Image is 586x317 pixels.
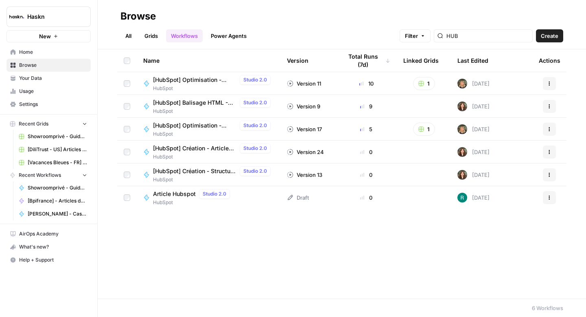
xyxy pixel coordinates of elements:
div: Browse [120,10,156,23]
div: 10 [342,79,390,88]
span: [Bpifrance] - Articles de blog - Thématique - Startups - Article [28,197,87,205]
button: Workspace: Haskn [7,7,91,27]
button: New [7,30,91,42]
span: [HubSpot] Balisage HTML - Articles de blog [153,99,236,107]
div: Version 13 [287,171,322,179]
img: wbc4lf7e8no3nva14b2bd9f41fnh [457,101,467,111]
span: Usage [19,88,87,95]
div: [DATE] [457,79,490,88]
span: Showroomprivé - Guide d'achat de 800 mots [28,184,87,192]
button: Create [536,29,563,42]
span: Studio 2.0 [243,167,267,175]
a: Usage [7,85,91,98]
div: [DATE] [457,101,490,111]
span: [HubSpot] Création - Articles de blog [153,144,236,152]
div: Linked Grids [403,49,439,72]
a: All [120,29,136,42]
a: [PERSON_NAME] - Cas pratique final [15,207,91,220]
button: Recent Workflows [7,169,91,181]
a: Article HubspotStudio 2.0HubSpot [143,189,274,206]
div: 0 [342,148,390,156]
span: HubSpot [153,153,274,161]
div: Version 24 [287,148,324,156]
a: Home [7,46,91,59]
a: AirOps Academy [7,227,91,240]
a: Settings [7,98,91,111]
a: Showroomprivé - Guide d'achat de 800 mots Grid [15,130,91,143]
div: Version [287,49,308,72]
span: Studio 2.0 [243,122,267,129]
a: [HubSpot] Balisage HTML - Articles de blogStudio 2.0HubSpot [143,98,274,115]
img: wbc4lf7e8no3nva14b2bd9f41fnh [457,147,467,157]
button: Filter [400,29,431,42]
div: 0 [342,194,390,202]
input: Search [446,32,529,40]
a: Showroomprivé - Guide d'achat de 800 mots [15,181,91,194]
span: Browse [19,62,87,69]
span: HubSpot [153,199,233,206]
button: 1 [413,123,435,136]
img: h9gd71hp6hsiuowj6e1iizoa5xpa [457,193,467,203]
span: Help + Support [19,256,87,264]
img: wbc4lf7e8no3nva14b2bd9f41fnh [457,170,467,180]
div: 5 [342,125,390,133]
span: Filter [405,32,418,40]
span: Recent Workflows [19,172,61,179]
a: Browse [7,59,91,72]
span: Article Hubspot [153,190,196,198]
span: HubSpot [153,85,274,92]
span: Studio 2.0 [243,145,267,152]
div: [DATE] [457,170,490,180]
span: Your Data [19,75,87,82]
span: HubSpot [153,130,274,138]
span: [HubSpot] Optimisation - Articles de blog [153,121,236,130]
span: Settings [19,101,87,108]
a: Your Data [7,72,91,85]
div: Actions [539,49,560,72]
span: [HubSpot] Création - Structure détaillée articles de blog [153,167,236,175]
a: Grids [140,29,163,42]
span: [Vacances Bleues - FR] Pages refonte sites hôtels - [GEOGRAPHIC_DATA] [28,159,87,166]
div: 6 Workflows [532,304,563,312]
a: [Vacances Bleues - FR] Pages refonte sites hôtels - [GEOGRAPHIC_DATA] [15,156,91,169]
span: Studio 2.0 [243,99,267,106]
img: ziyu4k121h9vid6fczkx3ylgkuqx [457,79,467,88]
a: Power Agents [206,29,251,42]
span: HubSpot [153,176,274,183]
span: HubSpot [153,108,274,115]
span: [DiliTrust - US] Articles de blog 700-1000 mots Grid [28,146,87,153]
span: Home [19,48,87,56]
a: Workflows [166,29,203,42]
a: [HubSpot] Optimisation - Articles de blogStudio 2.0HubSpot [143,121,274,138]
a: [HubSpot] Optimisation - Articles de blog + outilsStudio 2.0HubSpot [143,75,274,92]
div: Total Runs (7d) [342,49,390,72]
span: Haskn [27,13,77,21]
div: [DATE] [457,124,490,134]
span: AirOps Academy [19,230,87,238]
span: Studio 2.0 [243,76,267,84]
button: Help + Support [7,253,91,266]
div: Version 17 [287,125,322,133]
div: [DATE] [457,147,490,157]
span: Recent Grids [19,120,48,128]
button: Recent Grids [7,118,91,130]
div: Draft [287,194,309,202]
div: 0 [342,171,390,179]
a: [HubSpot] Création - Structure détaillée articles de blogStudio 2.0HubSpot [143,166,274,183]
span: Studio 2.0 [203,190,226,198]
div: Name [143,49,274,72]
a: [HubSpot] Création - Articles de blogStudio 2.0HubSpot [143,143,274,161]
div: [DATE] [457,193,490,203]
span: [PERSON_NAME] - Cas pratique final [28,210,87,218]
div: Last Edited [457,49,488,72]
a: [Bpifrance] - Articles de blog - Thématique - Startups - Article [15,194,91,207]
button: 1 [413,77,435,90]
span: [HubSpot] Optimisation - Articles de blog + outils [153,76,236,84]
span: Create [541,32,558,40]
div: Version 11 [287,79,321,88]
div: 9 [342,102,390,110]
img: Haskn Logo [9,9,24,24]
span: Showroomprivé - Guide d'achat de 800 mots Grid [28,133,87,140]
div: Version 9 [287,102,320,110]
a: [DiliTrust - US] Articles de blog 700-1000 mots Grid [15,143,91,156]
